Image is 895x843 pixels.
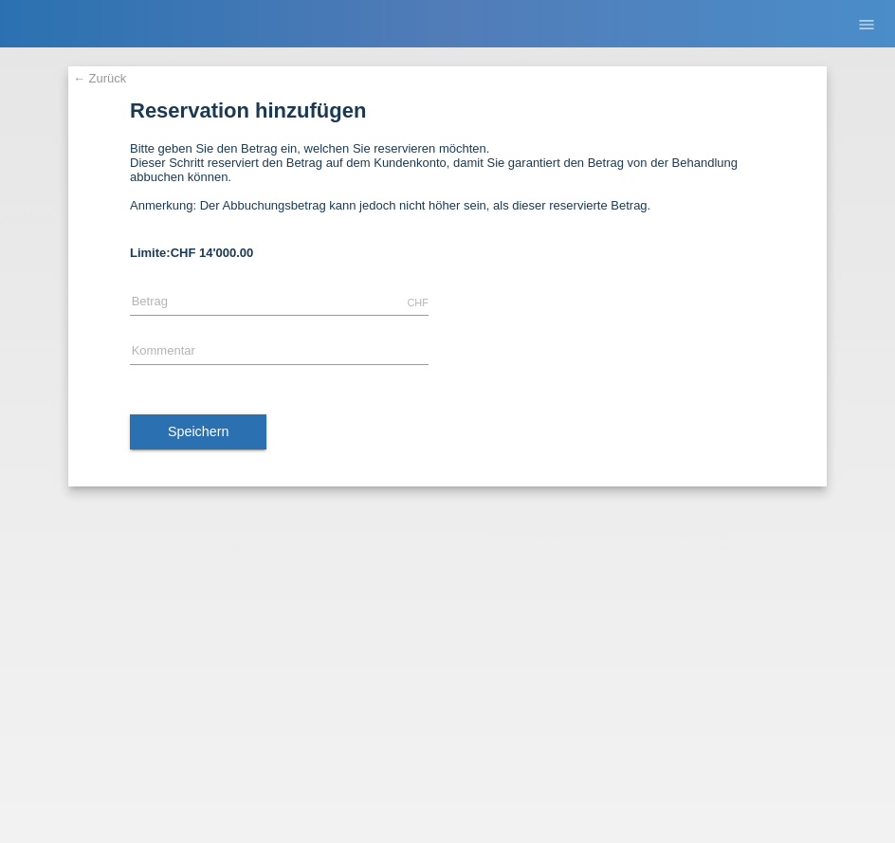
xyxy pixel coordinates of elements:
button: Speichern [130,414,266,450]
h1: Reservation hinzufügen [130,99,765,122]
div: CHF [407,297,429,308]
a: menu [848,18,886,29]
i: menu [857,15,876,34]
b: Limite: [130,246,253,260]
div: Bitte geben Sie den Betrag ein, welchen Sie reservieren möchten. Dieser Schritt reserviert den Be... [130,141,765,227]
span: CHF 14'000.00 [171,246,254,260]
span: Speichern [168,424,228,439]
a: ← Zurück [73,71,126,85]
